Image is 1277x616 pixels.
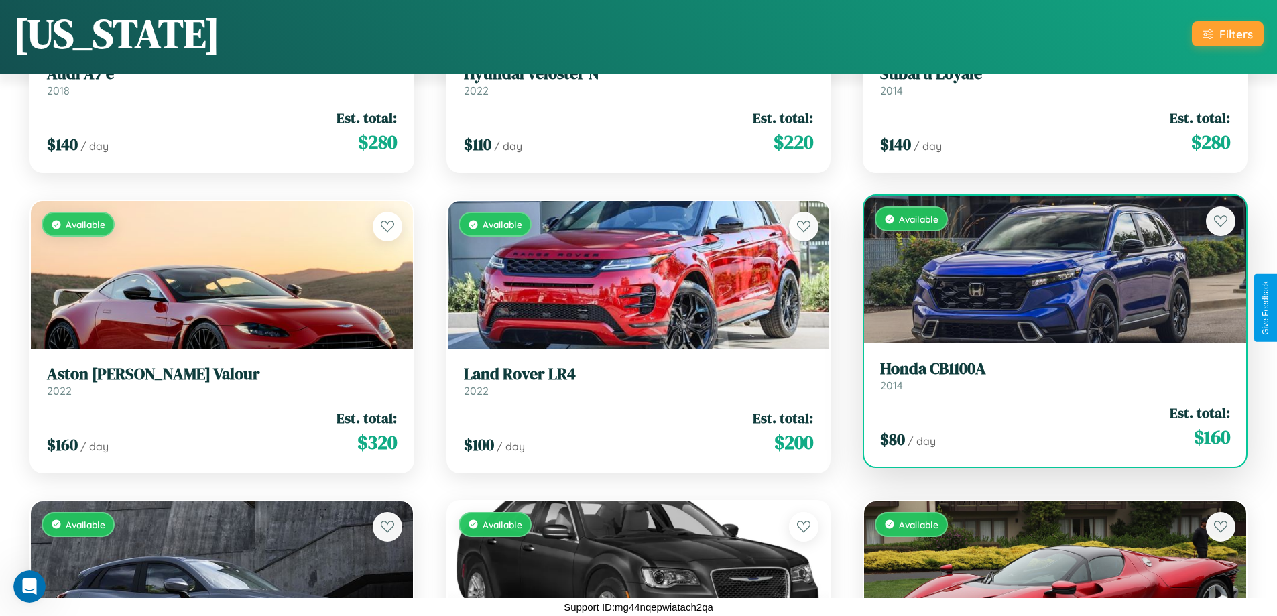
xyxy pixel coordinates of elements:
[13,570,46,603] iframe: Intercom live chat
[464,365,814,384] h3: Land Rover LR4
[880,359,1230,392] a: Honda CB1100A2014
[337,108,397,127] span: Est. total:
[753,408,813,428] span: Est. total:
[13,6,220,61] h1: [US_STATE]
[464,64,814,97] a: Hyundai Veloster N2022
[1261,281,1270,335] div: Give Feedback
[464,365,814,397] a: Land Rover LR42022
[494,139,522,153] span: / day
[80,139,109,153] span: / day
[483,519,522,530] span: Available
[47,434,78,456] span: $ 160
[80,440,109,453] span: / day
[66,519,105,530] span: Available
[914,139,942,153] span: / day
[880,64,1230,97] a: Subaru Loyale2014
[47,84,70,97] span: 2018
[1194,424,1230,450] span: $ 160
[47,365,397,397] a: Aston [PERSON_NAME] Valour2022
[774,429,813,456] span: $ 200
[774,129,813,156] span: $ 220
[564,598,713,616] p: Support ID: mg44nqepwiatach2qa
[47,64,397,84] h3: Audi A7 e
[880,133,911,156] span: $ 140
[464,84,489,97] span: 2022
[66,219,105,230] span: Available
[47,133,78,156] span: $ 140
[358,129,397,156] span: $ 280
[483,219,522,230] span: Available
[880,64,1230,84] h3: Subaru Loyale
[464,434,494,456] span: $ 100
[337,408,397,428] span: Est. total:
[880,359,1230,379] h3: Honda CB1100A
[47,365,397,384] h3: Aston [PERSON_NAME] Valour
[1170,108,1230,127] span: Est. total:
[1170,403,1230,422] span: Est. total:
[899,213,938,225] span: Available
[1192,21,1264,46] button: Filters
[880,379,903,392] span: 2014
[899,519,938,530] span: Available
[1191,129,1230,156] span: $ 280
[908,434,936,448] span: / day
[753,108,813,127] span: Est. total:
[47,64,397,97] a: Audi A7 e2018
[464,133,491,156] span: $ 110
[1219,27,1253,41] div: Filters
[880,428,905,450] span: $ 80
[880,84,903,97] span: 2014
[464,64,814,84] h3: Hyundai Veloster N
[497,440,525,453] span: / day
[47,384,72,397] span: 2022
[357,429,397,456] span: $ 320
[464,384,489,397] span: 2022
